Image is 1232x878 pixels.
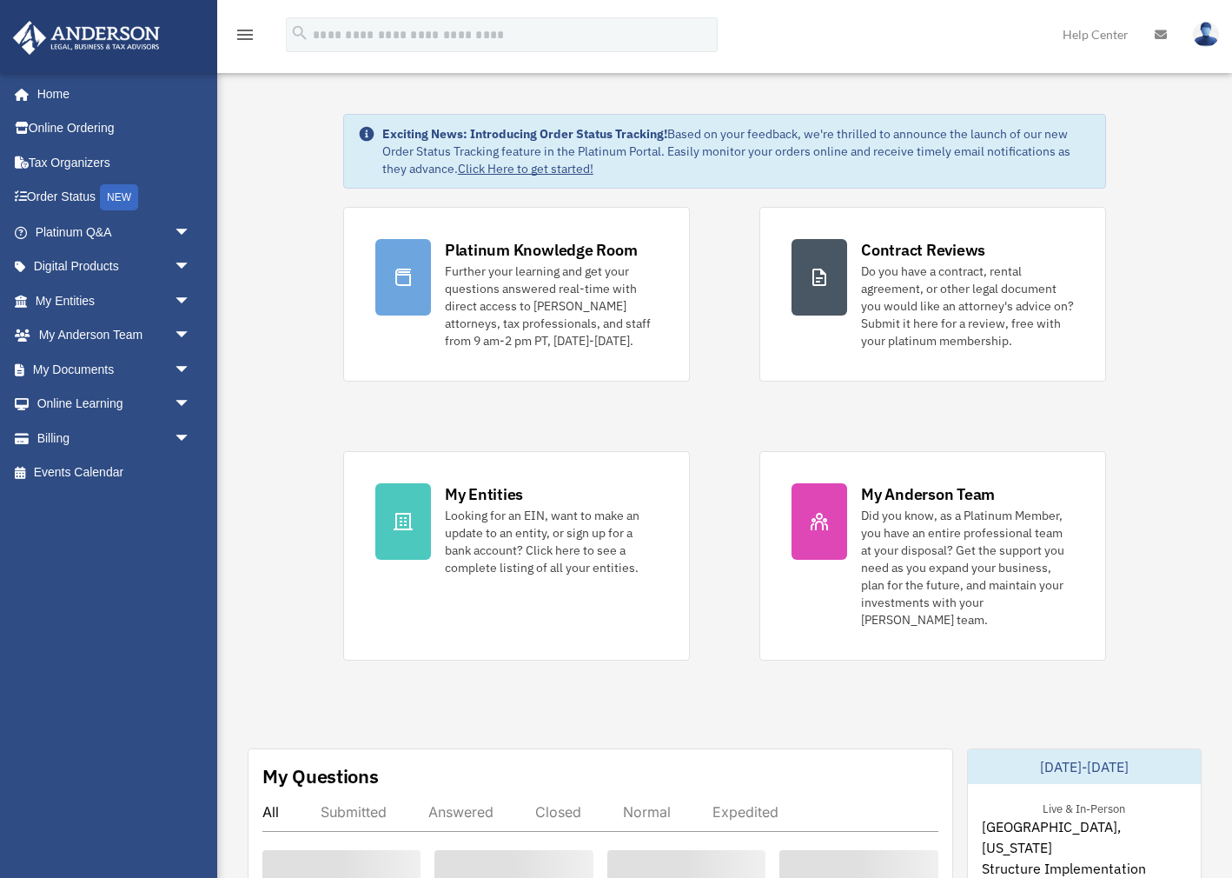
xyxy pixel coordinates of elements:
a: Contract Reviews Do you have a contract, rental agreement, or other legal document you would like... [759,207,1106,382]
div: Contract Reviews [861,239,985,261]
span: [GEOGRAPHIC_DATA], [US_STATE] [982,816,1188,858]
a: My Anderson Teamarrow_drop_down [12,318,217,353]
div: My Entities [445,483,523,505]
img: User Pic [1193,22,1219,47]
div: Expedited [712,803,778,821]
a: Home [12,76,209,111]
span: arrow_drop_down [174,421,209,456]
div: Further your learning and get your questions answered real-time with direct access to [PERSON_NAM... [445,263,658,349]
div: Closed [535,803,581,821]
a: Platinum Knowledge Room Further your learning and get your questions answered real-time with dire... [343,207,690,382]
span: arrow_drop_down [174,318,209,354]
a: menu [235,30,255,45]
div: Answered [428,803,493,821]
a: My Documentsarrow_drop_down [12,352,217,387]
div: Did you know, as a Platinum Member, you have an entire professional team at your disposal? Get th... [861,507,1074,629]
span: arrow_drop_down [174,283,209,319]
a: Digital Productsarrow_drop_down [12,249,217,284]
a: Online Ordering [12,111,217,146]
a: My Entities Looking for an EIN, want to make an update to an entity, or sign up for a bank accoun... [343,451,690,661]
div: Looking for an EIN, want to make an update to an entity, or sign up for a bank account? Click her... [445,507,658,576]
span: arrow_drop_down [174,215,209,250]
a: Tax Organizers [12,145,217,180]
a: My Anderson Team Did you know, as a Platinum Member, you have an entire professional team at your... [759,451,1106,661]
a: My Entitiesarrow_drop_down [12,283,217,318]
a: Online Learningarrow_drop_down [12,387,217,422]
div: Do you have a contract, rental agreement, or other legal document you would like an attorney's ad... [861,263,1074,349]
div: [DATE]-[DATE] [968,749,1202,784]
span: arrow_drop_down [174,387,209,422]
div: Live & In-Person [1029,798,1139,816]
i: menu [235,24,255,45]
div: My Anderson Team [861,483,995,505]
div: Normal [623,803,671,821]
div: NEW [100,184,138,210]
a: Billingarrow_drop_down [12,421,217,456]
i: search [290,23,309,43]
div: Submitted [321,803,387,821]
strong: Exciting News: Introducing Order Status Tracking! [382,126,667,142]
span: arrow_drop_down [174,249,209,285]
div: All [262,803,279,821]
img: Anderson Advisors Platinum Portal [8,21,165,55]
div: Based on your feedback, we're thrilled to announce the launch of our new Order Status Tracking fe... [382,125,1091,177]
a: Click Here to get started! [458,161,593,176]
a: Events Calendar [12,456,217,490]
span: arrow_drop_down [174,352,209,388]
a: Platinum Q&Aarrow_drop_down [12,215,217,249]
a: Order StatusNEW [12,180,217,216]
div: My Questions [262,763,379,789]
div: Platinum Knowledge Room [445,239,638,261]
